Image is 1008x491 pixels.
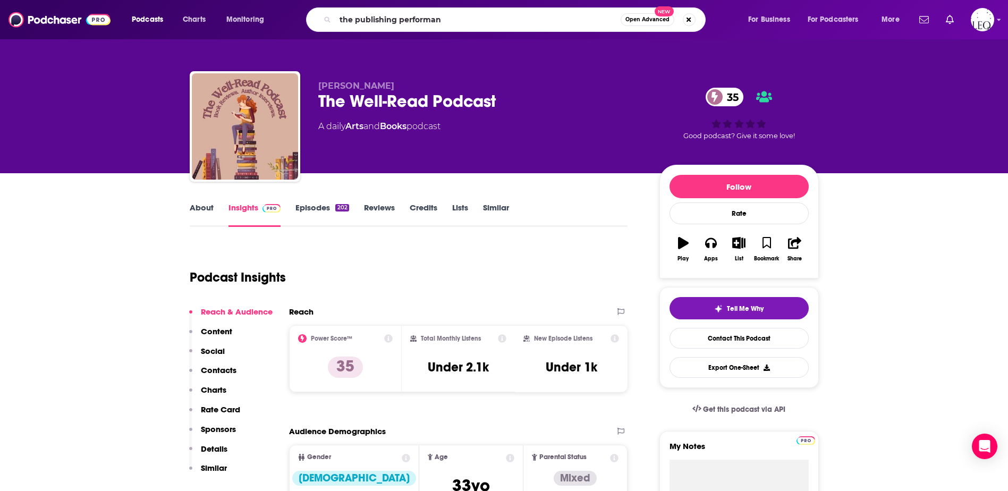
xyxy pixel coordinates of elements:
[677,256,689,262] div: Play
[201,385,226,395] p: Charts
[435,454,448,461] span: Age
[554,471,597,486] div: Mixed
[670,441,809,460] label: My Notes
[289,426,386,436] h2: Audience Demographics
[452,202,468,227] a: Lists
[703,405,785,414] span: Get this podcast via API
[725,230,752,268] button: List
[201,424,236,434] p: Sponsors
[335,11,621,28] input: Search podcasts, credits, & more...
[201,444,227,454] p: Details
[9,10,111,30] img: Podchaser - Follow, Share and Rate Podcasts
[670,230,697,268] button: Play
[189,424,236,444] button: Sponsors
[670,357,809,378] button: Export One-Sheet
[546,359,597,375] h3: Under 1k
[380,121,406,131] a: Books
[189,326,232,346] button: Content
[670,297,809,319] button: tell me why sparkleTell Me Why
[228,202,281,227] a: InsightsPodchaser Pro
[741,11,803,28] button: open menu
[808,12,859,27] span: For Podcasters
[539,454,587,461] span: Parental Status
[971,8,994,31] img: User Profile
[363,121,380,131] span: and
[189,444,227,463] button: Details
[226,12,264,27] span: Monitoring
[753,230,781,268] button: Bookmark
[201,463,227,473] p: Similar
[801,11,874,28] button: open menu
[201,346,225,356] p: Social
[704,256,718,262] div: Apps
[727,304,764,313] span: Tell Me Why
[716,88,744,106] span: 35
[176,11,212,28] a: Charts
[670,202,809,224] div: Rate
[189,307,273,326] button: Reach & Audience
[748,12,790,27] span: For Business
[421,335,481,342] h2: Total Monthly Listens
[316,7,716,32] div: Search podcasts, credits, & more...
[311,335,352,342] h2: Power Score™
[971,8,994,31] button: Show profile menu
[972,434,997,459] div: Open Intercom Messenger
[189,404,240,424] button: Rate Card
[714,304,723,313] img: tell me why sparkle
[189,463,227,482] button: Similar
[410,202,437,227] a: Credits
[190,202,214,227] a: About
[797,435,815,445] a: Pro website
[318,120,441,133] div: A daily podcast
[915,11,933,29] a: Show notifications dropdown
[289,307,314,317] h2: Reach
[201,404,240,414] p: Rate Card
[183,12,206,27] span: Charts
[754,256,779,262] div: Bookmark
[683,132,795,140] span: Good podcast? Give it some love!
[262,204,281,213] img: Podchaser Pro
[328,357,363,378] p: 35
[201,365,236,375] p: Contacts
[797,436,815,445] img: Podchaser Pro
[625,17,670,22] span: Open Advanced
[295,202,349,227] a: Episodes202
[483,202,509,227] a: Similar
[201,307,273,317] p: Reach & Audience
[781,230,808,268] button: Share
[655,6,674,16] span: New
[534,335,592,342] h2: New Episode Listens
[706,88,744,106] a: 35
[345,121,363,131] a: Arts
[364,202,395,227] a: Reviews
[621,13,674,26] button: Open AdvancedNew
[874,11,913,28] button: open menu
[124,11,177,28] button: open menu
[787,256,802,262] div: Share
[971,8,994,31] span: Logged in as LeoPR
[942,11,958,29] a: Show notifications dropdown
[192,73,298,180] img: The Well-Read Podcast
[189,385,226,404] button: Charts
[201,326,232,336] p: Content
[882,12,900,27] span: More
[670,175,809,198] button: Follow
[428,359,489,375] h3: Under 2.1k
[189,365,236,385] button: Contacts
[335,204,349,211] div: 202
[670,328,809,349] a: Contact This Podcast
[318,81,394,91] span: [PERSON_NAME]
[307,454,331,461] span: Gender
[735,256,743,262] div: List
[659,81,819,147] div: 35Good podcast? Give it some love!
[684,396,794,422] a: Get this podcast via API
[132,12,163,27] span: Podcasts
[189,346,225,366] button: Social
[292,471,416,486] div: [DEMOGRAPHIC_DATA]
[190,269,286,285] h1: Podcast Insights
[697,230,725,268] button: Apps
[219,11,278,28] button: open menu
